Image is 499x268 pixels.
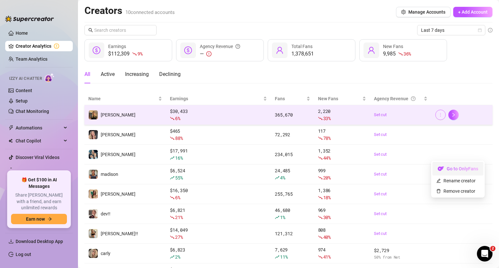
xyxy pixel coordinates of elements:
span: fall [170,136,174,140]
span: download [8,239,14,244]
div: Agency Revenue [374,95,422,102]
span: 6 % [175,115,180,121]
h2: Creators [84,5,175,17]
img: logo-BBDzfeDw.svg [5,16,54,22]
span: rise [275,215,279,220]
div: 46,680 [275,207,310,221]
img: carly [89,249,98,258]
span: 1 % [280,214,285,220]
span: Fans [275,95,305,102]
span: setting [401,10,406,14]
div: 969 [318,207,366,221]
a: Set cut [374,131,427,138]
th: New Fans [314,92,370,105]
span: 30 % [323,214,331,220]
div: 999 [318,167,366,181]
a: Team Analytics [16,56,47,62]
a: Creator Analytics exclamation-circle [16,41,68,51]
span: 44 % [323,155,331,161]
div: $ 6,524 [170,167,267,181]
div: 255,765 [275,190,310,198]
span: [PERSON_NAME] [101,191,135,197]
iframe: Intercom live chat [477,246,493,262]
span: question-circle [236,43,240,50]
img: fiona [89,189,98,199]
span: fall [170,195,174,200]
th: Name [84,92,166,105]
span: Earn now [26,216,45,222]
span: dollar-circle [184,46,192,54]
span: fall [398,52,403,56]
span: Earnings [108,44,126,49]
div: 2,220 [318,108,366,122]
span: fall [318,156,323,160]
span: 20 % [323,175,331,181]
div: 7,629 [275,246,310,261]
span: right [451,113,456,117]
div: $ 6,823 [170,246,267,261]
div: 1,386 [318,187,366,201]
div: 365,670 [275,111,310,118]
input: Search creators [94,27,147,34]
button: Manage Accounts [396,7,451,17]
img: Chat Copilot [8,139,13,143]
span: Share [PERSON_NAME] with a friend, and earn unlimited rewards [11,192,67,211]
span: thunderbolt [8,125,14,130]
a: Content [16,88,32,93]
div: $ 16,350 [170,187,267,201]
a: Discover Viral Videos [16,155,59,160]
button: Earn nowarrow-right [11,214,67,224]
span: fall [318,215,323,220]
span: fall [318,116,323,121]
div: Agency Revenue [200,43,240,50]
a: Home [16,30,28,36]
a: Chat Monitoring [16,109,49,114]
img: kendall [89,110,98,119]
span: user [367,46,375,54]
span: 41 % [323,254,331,260]
a: Set cut [374,151,427,158]
th: Earnings [166,92,271,105]
span: rise [275,255,279,259]
span: 9 % [137,51,142,57]
span: Last 7 days [421,25,481,35]
span: fall [318,136,323,140]
span: fall [132,52,137,56]
span: question-circle [411,95,416,102]
span: carly [101,251,110,256]
span: 2 [490,246,495,251]
button: right [448,110,459,120]
span: 33 % [323,115,331,121]
span: fall [170,235,174,239]
span: fall [318,176,323,180]
span: Earnings [170,95,262,102]
div: 234,015 [275,151,310,158]
span: 88 % [175,135,183,141]
img: madison [89,170,98,179]
button: + Add Account [453,7,493,17]
a: OFGo to OnlyFans [432,168,483,173]
span: 27 % [175,234,183,240]
a: Remove creator [436,189,475,194]
a: Setup [16,98,28,104]
span: Manage Accounts [408,9,445,15]
div: Increasing [125,70,149,78]
span: info-circle [488,28,493,32]
span: 78 % [323,135,331,141]
span: 16 % [175,155,183,161]
span: calendar [478,28,482,32]
div: 1,378,651 [291,50,314,58]
span: 2 % [175,254,180,260]
div: 24,485 [275,167,310,181]
div: 1,352 [318,147,366,162]
span: 55 % [175,175,183,181]
div: $ 14,049 [170,226,267,241]
div: 117 [318,128,366,142]
span: [PERSON_NAME] [101,132,135,137]
span: madison [101,172,118,177]
span: rise [170,255,174,259]
span: [PERSON_NAME]!! [101,231,138,236]
span: dollar-circle [93,46,100,54]
span: Total Fans [291,44,313,49]
a: Log out [16,252,31,257]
